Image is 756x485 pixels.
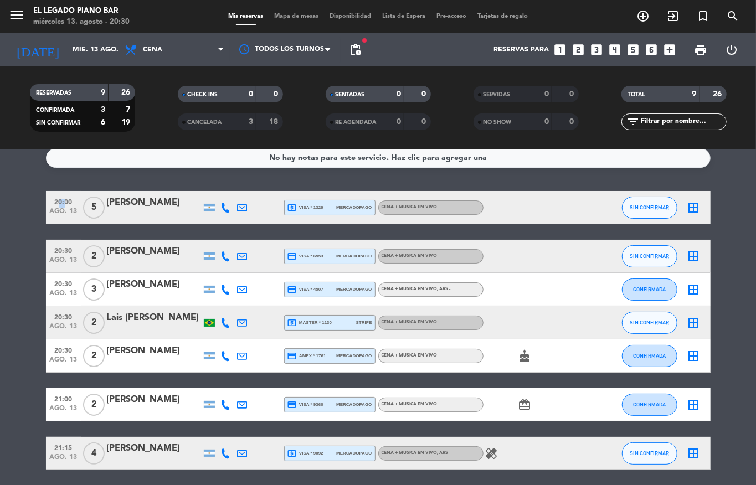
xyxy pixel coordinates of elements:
strong: 0 [569,90,576,98]
span: ago. 13 [50,405,78,417]
i: border_all [687,250,701,263]
strong: 9 [692,90,697,98]
span: mercadopago [336,252,372,260]
strong: 18 [269,118,280,126]
span: mercadopago [336,352,372,359]
span: CENA + MUSICA EN VIVO [382,205,438,209]
strong: 3 [249,118,253,126]
strong: 26 [121,89,132,96]
i: exit_to_app [666,9,680,23]
strong: 0 [397,118,401,126]
strong: 0 [421,90,428,98]
i: border_all [687,283,701,296]
span: fiber_manual_record [361,37,368,44]
span: SENTADAS [336,92,365,97]
span: print [694,43,707,56]
i: looks_3 [590,43,604,57]
span: pending_actions [349,43,362,56]
span: mercadopago [336,450,372,457]
span: mercadopago [336,204,372,211]
div: No hay notas para este servicio. Haz clic para agregar una [269,152,487,164]
span: CONFIRMADA [633,353,666,359]
span: 3 [83,278,105,301]
span: 20:30 [50,310,78,323]
i: border_all [687,201,701,214]
span: visa * 6553 [287,251,323,261]
strong: 0 [544,118,549,126]
span: Pre-acceso [431,13,472,19]
span: stripe [356,319,372,326]
span: 20:00 [50,195,78,208]
span: CANCELADA [188,120,222,125]
strong: 19 [121,118,132,126]
i: credit_card [287,400,297,410]
i: credit_card [287,285,297,295]
div: El Legado Piano Bar [33,6,130,17]
span: Mapa de mesas [269,13,324,19]
strong: 7 [126,106,132,113]
strong: 0 [569,118,576,126]
span: SIN CONFIRMAR [630,319,669,326]
i: border_all [687,349,701,363]
span: 21:15 [50,441,78,453]
span: 20:30 [50,244,78,256]
button: CONFIRMADA [622,394,677,416]
i: cake [518,349,532,363]
span: SERVIDAS [484,92,511,97]
span: CHECK INS [188,92,218,97]
span: ago. 13 [50,256,78,269]
i: search [726,9,739,23]
strong: 0 [421,118,428,126]
strong: 26 [713,90,724,98]
span: RESERVADAS [37,90,72,96]
strong: 0 [397,90,401,98]
span: CENA + MUSICA EN VIVO [382,287,451,291]
span: Disponibilidad [324,13,377,19]
span: visa * 4507 [287,285,323,295]
i: arrow_drop_down [103,43,116,56]
span: Reservas para [494,46,549,54]
span: 2 [83,345,105,367]
button: SIN CONFIRMAR [622,245,677,267]
input: Filtrar por nombre... [640,116,726,128]
div: LOG OUT [716,33,748,66]
span: ago. 13 [50,453,78,466]
span: 2 [83,245,105,267]
i: filter_list [627,115,640,128]
i: looks_two [572,43,586,57]
strong: 0 [249,90,253,98]
span: SIN CONFIRMAR [37,120,81,126]
span: , ARS - [438,451,451,455]
span: CENA + MUSICA EN VIVO [382,353,438,358]
i: add_box [663,43,677,57]
span: 2 [83,312,105,334]
span: mercadopago [336,401,372,408]
div: miércoles 13. agosto - 20:30 [33,17,130,28]
i: add_circle_outline [636,9,650,23]
span: TOTAL [628,92,645,97]
span: mercadopago [336,286,372,293]
span: SIN CONFIRMAR [630,253,669,259]
span: visa * 1329 [287,203,323,213]
i: credit_card [287,351,297,361]
span: 4 [83,442,105,465]
div: [PERSON_NAME] [107,195,201,210]
strong: 6 [101,118,105,126]
i: turned_in_not [696,9,709,23]
span: 20:30 [50,343,78,356]
div: [PERSON_NAME] [107,441,201,456]
i: border_all [687,447,701,460]
strong: 9 [101,89,105,96]
span: amex * 1761 [287,351,326,361]
i: power_settings_new [726,43,739,56]
i: menu [8,7,25,23]
strong: 0 [544,90,549,98]
span: ago. 13 [50,323,78,336]
span: CENA + MUSICA EN VIVO [382,402,438,406]
i: border_all [687,398,701,411]
span: CONFIRMADA [633,286,666,292]
span: CENA + MUSICA EN VIVO [382,254,438,258]
span: , ARS - [438,287,451,291]
i: credit_card [287,251,297,261]
div: [PERSON_NAME] [107,244,201,259]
